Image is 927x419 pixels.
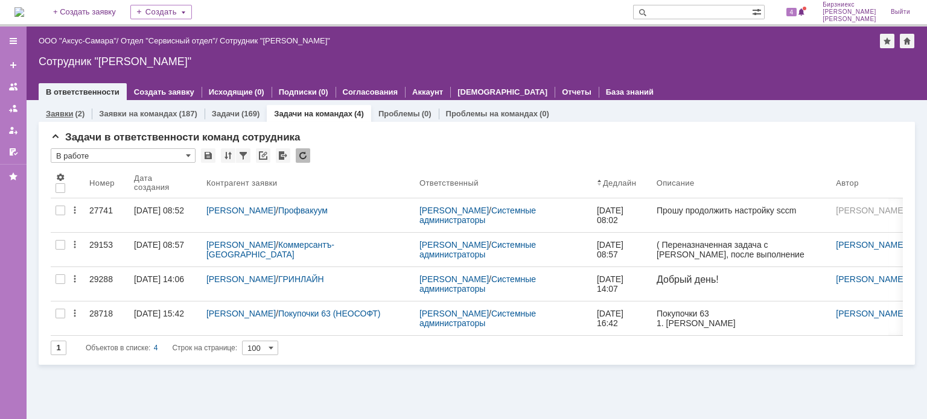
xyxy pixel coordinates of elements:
[84,301,129,335] a: 28718
[75,109,84,118] div: (2)
[134,87,194,96] a: Создать заявку
[70,309,80,318] div: Действия
[319,87,328,96] div: (0)
[255,87,264,96] div: (0)
[206,178,281,187] div: Контрагент заявки
[540,109,549,118] div: (0)
[752,5,764,17] span: Расширенный поиск
[134,309,184,318] div: [DATE] 15:42
[206,240,334,259] a: Коммерсантъ-[GEOGRAPHIC_DATA]
[212,109,240,118] a: Задачи
[279,87,317,96] a: Подписки
[129,301,202,335] a: [DATE] 15:42
[4,142,23,162] a: Мои согласования
[39,36,121,45] div: /
[206,240,410,259] div: /
[343,87,398,96] a: Согласования
[201,148,215,163] div: Сохранить вид
[89,309,124,318] div: 28718
[70,240,80,250] div: Действия
[603,178,636,187] div: Дедлайн
[14,7,24,17] a: Перейти на домашнюю страницу
[657,178,695,187] div: Описание
[84,198,129,232] a: 27741
[562,87,591,96] a: Отчеты
[134,274,184,284] div: [DATE] 14:06
[419,309,587,328] div: /
[597,274,626,294] div: [DATE] 14:07
[415,168,592,198] th: Ответственный
[84,267,129,301] a: 29288
[831,168,910,198] th: Автор
[206,274,276,284] a: [PERSON_NAME]
[592,233,652,266] a: [DATE] 08:57
[154,341,158,355] div: 4
[597,206,626,225] div: [DATE] 08:02
[51,131,301,143] span: Задачи в ответственности команд сотрудника
[206,309,276,318] a: [PERSON_NAME]
[241,109,260,118] div: (169)
[134,174,187,192] div: Дата создания
[70,274,80,284] div: Действия
[900,34,914,48] div: Сделать домашней страницей
[412,87,443,96] a: Аккаунт
[419,178,479,187] div: Ответственный
[278,309,381,318] a: Покупочки 63 (НЕОСОФТ)
[419,240,538,259] a: Системные администраторы
[823,8,876,16] span: [PERSON_NAME]
[121,36,215,45] a: Отдел "Сервисный отдел"
[206,206,410,215] div: /
[89,274,124,284] div: 29288
[419,274,538,294] a: Системные администраторы
[419,240,587,259] div: /
[606,87,654,96] a: База знаний
[592,301,652,335] a: [DATE] 16:42
[597,240,626,259] div: [DATE] 08:57
[89,206,124,215] div: 27741
[597,309,626,328] div: [DATE] 16:42
[446,109,538,118] a: Проблемы на командах
[836,206,905,215] a: [PERSON_NAME]
[422,109,432,118] div: (0)
[592,267,652,301] a: [DATE] 14:07
[419,274,587,294] div: /
[592,198,652,232] a: [DATE] 08:02
[129,168,202,198] th: Дата создания
[274,109,352,118] a: Задачи на командах
[39,36,116,45] a: ООО "Аксус-Самара"
[46,87,119,96] a: В ответственности
[836,178,859,187] div: Автор
[121,36,220,45] div: /
[278,206,328,215] a: Профвакуум
[823,16,876,23] span: [PERSON_NAME]
[134,240,184,250] div: [DATE] 08:57
[419,240,489,250] a: [PERSON_NAME]
[130,5,192,19] div: Создать
[419,206,587,225] div: /
[84,233,129,266] a: 29153
[46,109,73,118] a: Заявки
[256,148,270,163] div: Скопировать ссылку на список
[4,121,23,140] a: Мои заявки
[836,309,905,318] a: [PERSON_NAME]
[206,206,276,215] a: [PERSON_NAME]
[4,99,23,118] a: Заявки в моей ответственности
[129,233,202,266] a: [DATE] 08:57
[206,309,410,318] div: /
[836,240,905,250] a: [PERSON_NAME]
[129,198,202,232] a: [DATE] 08:52
[56,172,65,182] span: Настройки
[236,148,250,163] div: Фильтрация...
[117,271,150,282] span: Brumex
[84,168,129,198] th: Номер
[296,148,310,163] div: Обновлять список
[202,168,415,198] th: Контрагент заявки
[823,1,876,8] span: Бирзниекс
[419,206,538,225] a: Системные администраторы
[278,274,324,284] a: ГРИНЛАЙН
[419,309,489,318] a: [PERSON_NAME]
[4,55,23,75] a: Создать заявку
[129,267,202,301] a: [DATE] 14:06
[206,274,410,284] div: /
[99,109,177,118] a: Заявки на командах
